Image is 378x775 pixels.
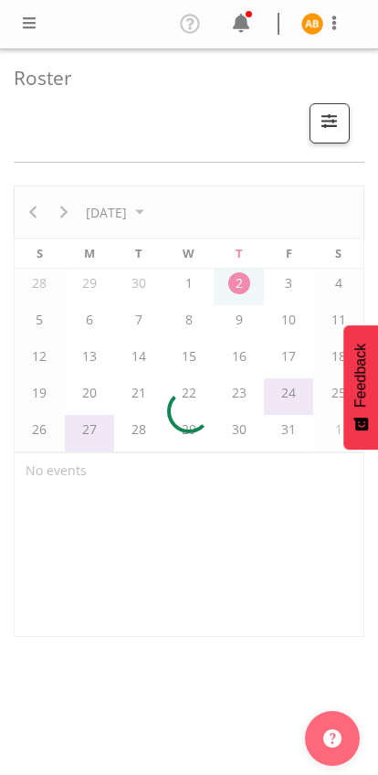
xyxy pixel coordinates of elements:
button: Feedback - Show survey [343,325,378,450]
img: help-xxl-2.png [323,729,341,748]
span: Feedback [352,344,369,408]
h4: Roster [14,68,350,89]
button: Filter Shifts [310,103,350,143]
img: angela-burrill10486.jpg [301,13,323,35]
